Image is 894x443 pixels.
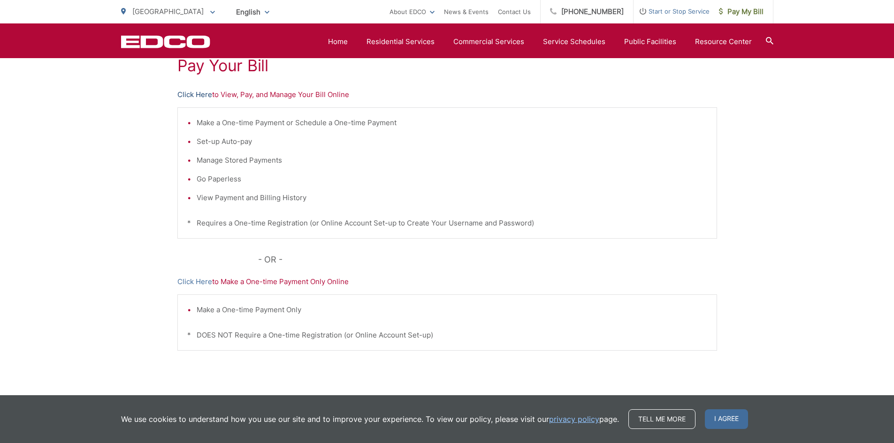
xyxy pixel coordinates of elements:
[719,6,764,17] span: Pay My Bill
[197,173,707,185] li: Go Paperless
[197,304,707,315] li: Make a One-time Payment Only
[549,413,599,425] a: privacy policy
[624,36,676,47] a: Public Facilities
[197,192,707,203] li: View Payment and Billing History
[121,413,619,425] p: We use cookies to understand how you use our site and to improve your experience. To view our pol...
[444,6,489,17] a: News & Events
[367,36,435,47] a: Residential Services
[695,36,752,47] a: Resource Center
[121,35,210,48] a: EDCD logo. Return to the homepage.
[543,36,605,47] a: Service Schedules
[177,89,212,100] a: Click Here
[177,89,717,100] p: to View, Pay, and Manage Your Bill Online
[390,6,435,17] a: About EDCO
[197,117,707,128] li: Make a One-time Payment or Schedule a One-time Payment
[132,7,204,16] span: [GEOGRAPHIC_DATA]
[258,253,717,267] p: - OR -
[197,155,707,166] li: Manage Stored Payments
[177,276,212,287] a: Click Here
[197,136,707,147] li: Set-up Auto-pay
[187,218,707,229] p: * Requires a One-time Registration (or Online Account Set-up to Create Your Username and Password)
[628,409,695,429] a: Tell me more
[498,6,531,17] a: Contact Us
[453,36,524,47] a: Commercial Services
[177,276,717,287] p: to Make a One-time Payment Only Online
[705,409,748,429] span: I agree
[328,36,348,47] a: Home
[187,330,707,341] p: * DOES NOT Require a One-time Registration (or Online Account Set-up)
[177,56,717,75] h1: Pay Your Bill
[229,4,276,20] span: English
